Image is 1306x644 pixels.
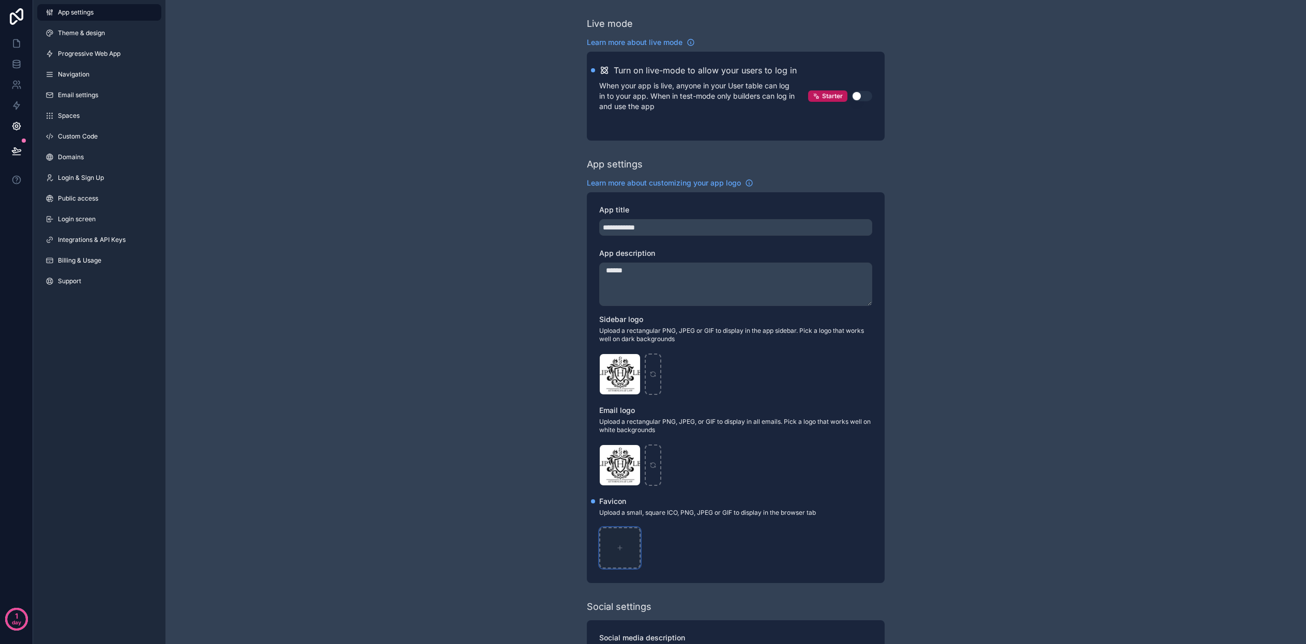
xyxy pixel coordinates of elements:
a: Public access [37,190,161,207]
span: Starter [822,92,843,100]
a: Domains [37,149,161,165]
span: Upload a rectangular PNG, JPEG, or GIF to display in all emails. Pick a logo that works well on w... [599,418,872,434]
p: day [12,615,21,630]
span: App title [599,205,629,214]
span: Upload a rectangular PNG, JPEG or GIF to display in the app sidebar. Pick a logo that works well ... [599,327,872,343]
a: Learn more about live mode [587,37,695,48]
a: Billing & Usage [37,252,161,269]
span: Login & Sign Up [58,174,104,182]
p: When your app is live, anyone in your User table can log in to your app. When in test-mode only b... [599,81,808,112]
span: Learn more about live mode [587,37,682,48]
span: App description [599,249,655,257]
span: App settings [58,8,94,17]
a: Login & Sign Up [37,170,161,186]
span: Login screen [58,215,96,223]
div: App settings [587,157,643,172]
span: Social media description [599,633,685,642]
span: Spaces [58,112,80,120]
a: Navigation [37,66,161,83]
span: Custom Code [58,132,98,141]
a: Learn more about customizing your app logo [587,178,753,188]
h2: Turn on live-mode to allow your users to log in [614,64,797,76]
a: App settings [37,4,161,21]
span: Billing & Usage [58,256,101,265]
span: Upload a small, square ICO, PNG, JPEG or GIF to display in the browser tab [599,509,872,517]
span: Email settings [58,91,98,99]
span: Learn more about customizing your app logo [587,178,741,188]
span: Progressive Web App [58,50,120,58]
a: Theme & design [37,25,161,41]
span: Favicon [599,497,626,505]
span: Integrations & API Keys [58,236,126,244]
a: Spaces [37,108,161,124]
div: Live mode [587,17,633,31]
a: Integrations & API Keys [37,232,161,248]
span: Domains [58,153,84,161]
span: Support [58,277,81,285]
span: Navigation [58,70,89,79]
span: Theme & design [58,29,105,37]
a: Login screen [37,211,161,227]
a: Custom Code [37,128,161,145]
span: Public access [58,194,98,203]
a: Progressive Web App [37,45,161,62]
a: Email settings [37,87,161,103]
div: Social settings [587,600,651,614]
span: Sidebar logo [599,315,643,324]
p: 1 [15,611,18,621]
a: Support [37,273,161,289]
span: Email logo [599,406,635,415]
